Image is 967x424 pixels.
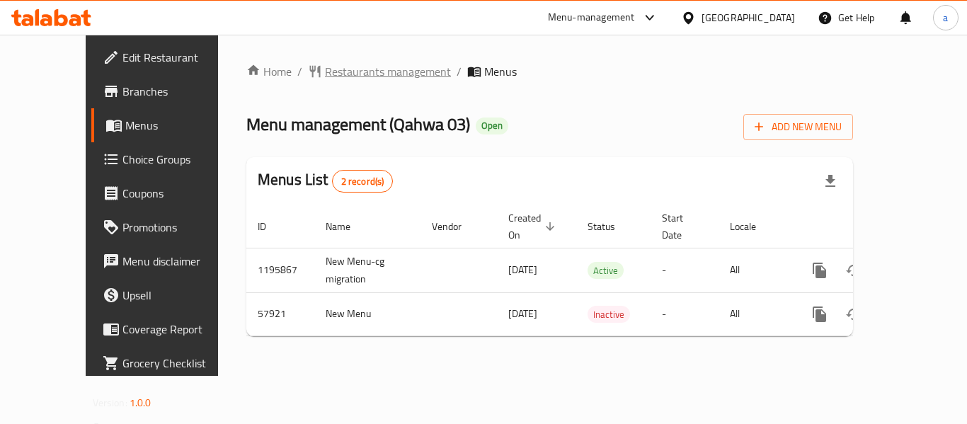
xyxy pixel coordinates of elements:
[730,218,774,235] span: Locale
[122,49,236,66] span: Edit Restaurant
[246,108,470,140] span: Menu management ( Qahwa 03 )
[91,244,247,278] a: Menu disclaimer
[258,169,393,193] h2: Menus List
[91,108,247,142] a: Menus
[651,248,719,292] td: -
[122,185,236,202] span: Coupons
[332,170,394,193] div: Total records count
[333,175,393,188] span: 2 record(s)
[803,253,837,287] button: more
[246,63,853,80] nav: breadcrumb
[432,218,480,235] span: Vendor
[325,63,451,80] span: Restaurants management
[803,297,837,331] button: more
[588,306,630,323] span: Inactive
[91,142,247,176] a: Choice Groups
[719,248,791,292] td: All
[813,164,847,198] div: Export file
[702,10,795,25] div: [GEOGRAPHIC_DATA]
[246,63,292,80] a: Home
[837,253,871,287] button: Change Status
[91,346,247,380] a: Grocery Checklist
[122,151,236,168] span: Choice Groups
[122,219,236,236] span: Promotions
[662,210,702,243] span: Start Date
[122,321,236,338] span: Coverage Report
[457,63,462,80] li: /
[122,83,236,100] span: Branches
[651,292,719,336] td: -
[93,394,127,412] span: Version:
[130,394,151,412] span: 1.0.0
[91,74,247,108] a: Branches
[508,304,537,323] span: [DATE]
[943,10,948,25] span: a
[508,210,559,243] span: Created On
[588,218,634,235] span: Status
[91,210,247,244] a: Promotions
[246,248,314,292] td: 1195867
[476,120,508,132] span: Open
[508,260,537,279] span: [DATE]
[297,63,302,80] li: /
[588,262,624,279] div: Active
[837,297,871,331] button: Change Status
[484,63,517,80] span: Menus
[791,205,950,248] th: Actions
[91,278,247,312] a: Upsell
[258,218,285,235] span: ID
[246,292,314,336] td: 57921
[122,253,236,270] span: Menu disclaimer
[91,40,247,74] a: Edit Restaurant
[125,117,236,134] span: Menus
[588,263,624,279] span: Active
[91,176,247,210] a: Coupons
[476,118,508,134] div: Open
[548,9,635,26] div: Menu-management
[755,118,842,136] span: Add New Menu
[246,205,950,336] table: enhanced table
[326,218,369,235] span: Name
[122,287,236,304] span: Upsell
[308,63,451,80] a: Restaurants management
[314,248,420,292] td: New Menu-cg migration
[719,292,791,336] td: All
[314,292,420,336] td: New Menu
[122,355,236,372] span: Grocery Checklist
[743,114,853,140] button: Add New Menu
[91,312,247,346] a: Coverage Report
